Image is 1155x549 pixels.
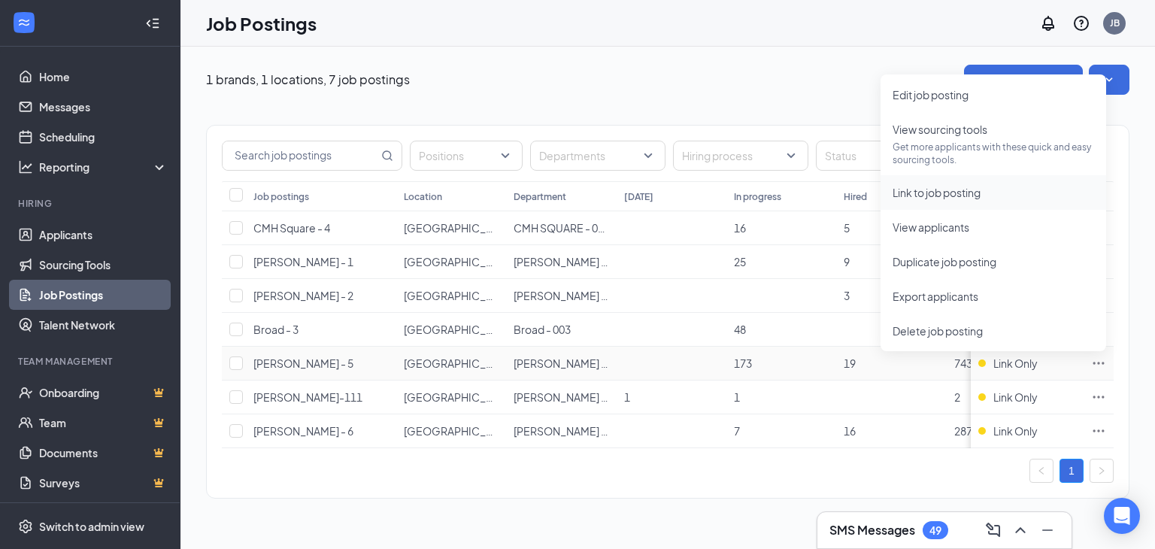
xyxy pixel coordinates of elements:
div: Open Intercom Messenger [1104,498,1140,534]
span: View applicants [893,220,969,234]
span: [PERSON_NAME] - 6 [253,424,353,438]
li: Previous Page [1029,459,1053,483]
a: OnboardingCrown [39,378,168,408]
svg: Settings [18,519,33,534]
span: Link Only [993,390,1038,405]
a: Messages [39,92,168,122]
td: Broad - 003 [506,313,616,347]
button: ChevronUp [1008,518,1032,542]
span: [GEOGRAPHIC_DATA] [404,221,514,235]
li: 1 [1060,459,1084,483]
td: USA [396,347,506,381]
svg: QuestionInfo [1072,14,1090,32]
span: 287 [954,424,972,438]
span: 5 [844,221,850,235]
button: SmallChevronDown [1089,65,1129,95]
span: [PERSON_NAME]-111 [253,390,362,404]
a: DocumentsCrown [39,438,168,468]
div: 49 [929,524,941,537]
button: Create job posting [964,65,1083,95]
span: Link to job posting [893,186,981,199]
svg: Ellipses [1091,356,1106,371]
span: [PERSON_NAME] - 0005 [514,356,632,370]
td: Hudson - 002 [506,279,616,313]
span: CMH Square - 4 [253,221,330,235]
a: Scheduling [39,122,168,152]
span: 1 [734,390,740,404]
span: [GEOGRAPHIC_DATA] [404,289,514,302]
a: TeamCrown [39,408,168,438]
svg: Minimize [1038,521,1056,539]
a: 1 [1060,460,1083,482]
p: 1 brands, 1 locations, 7 job postings [206,71,410,88]
td: USA [396,245,506,279]
span: Link Only [993,356,1038,371]
span: Delete job posting [893,324,983,338]
span: 16 [734,221,746,235]
th: Hired [836,181,946,211]
span: 16 [844,424,856,438]
button: left [1029,459,1053,483]
div: Department [514,190,566,203]
a: SurveysCrown [39,468,168,498]
span: 19 [844,356,856,370]
div: Location [404,190,442,203]
span: Edit job posting [893,88,969,102]
div: JB [1110,17,1120,29]
div: Reporting [39,159,168,174]
span: 9 [844,255,850,268]
span: 743 [954,356,972,370]
svg: Collapse [145,16,160,31]
span: [GEOGRAPHIC_DATA] [404,356,514,370]
td: Morse - 0005 [506,347,616,381]
span: View sourcing tools [893,123,987,136]
span: [PERSON_NAME] - 002 [514,289,626,302]
a: Talent Network [39,310,168,340]
div: Team Management [18,355,165,368]
td: CMH SQUARE - 0004 [506,211,616,245]
span: [GEOGRAPHIC_DATA] [404,323,514,336]
span: 25 [734,255,746,268]
div: Hiring [18,197,165,210]
td: USA [396,279,506,313]
input: Search job postings [223,141,378,170]
h1: Job Postings [206,11,317,36]
span: [PERSON_NAME] - 001 [514,255,626,268]
span: Broad - 3 [253,323,299,336]
button: Minimize [1035,518,1060,542]
span: 48 [734,323,746,336]
span: 1 [624,390,630,404]
button: ComposeMessage [981,518,1005,542]
a: Job Postings [39,280,168,310]
span: CMH SQUARE - 0004 [514,221,616,235]
span: left [1037,466,1046,475]
svg: SmallChevronDown [1102,72,1117,87]
svg: WorkstreamLogo [17,15,32,30]
button: right [1090,459,1114,483]
div: Job postings [253,190,309,203]
h3: SMS Messages [829,522,915,538]
svg: Analysis [18,159,33,174]
a: Home [39,62,168,92]
td: BARRON - 6 [506,414,616,448]
td: USA [396,313,506,347]
span: Broad - 003 [514,323,571,336]
svg: Ellipses [1091,390,1106,405]
a: Sourcing Tools [39,250,168,280]
span: [GEOGRAPHIC_DATA] [404,424,514,438]
span: [GEOGRAPHIC_DATA] [404,390,514,404]
span: 173 [734,356,752,370]
span: [PERSON_NAME] - 001 [514,390,626,404]
th: In progress [726,181,836,211]
td: USA [396,211,506,245]
span: [GEOGRAPHIC_DATA] [404,255,514,268]
p: Get more applicants with these quick and easy sourcing tools. [893,141,1094,166]
span: Export applicants [893,290,978,303]
svg: Ellipses [1091,423,1106,438]
li: Next Page [1090,459,1114,483]
svg: MagnifyingGlass [381,150,393,162]
a: Applicants [39,220,168,250]
span: [PERSON_NAME] - 2 [253,289,353,302]
span: [PERSON_NAME] - 1 [253,255,353,268]
span: [PERSON_NAME] - 5 [253,356,353,370]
